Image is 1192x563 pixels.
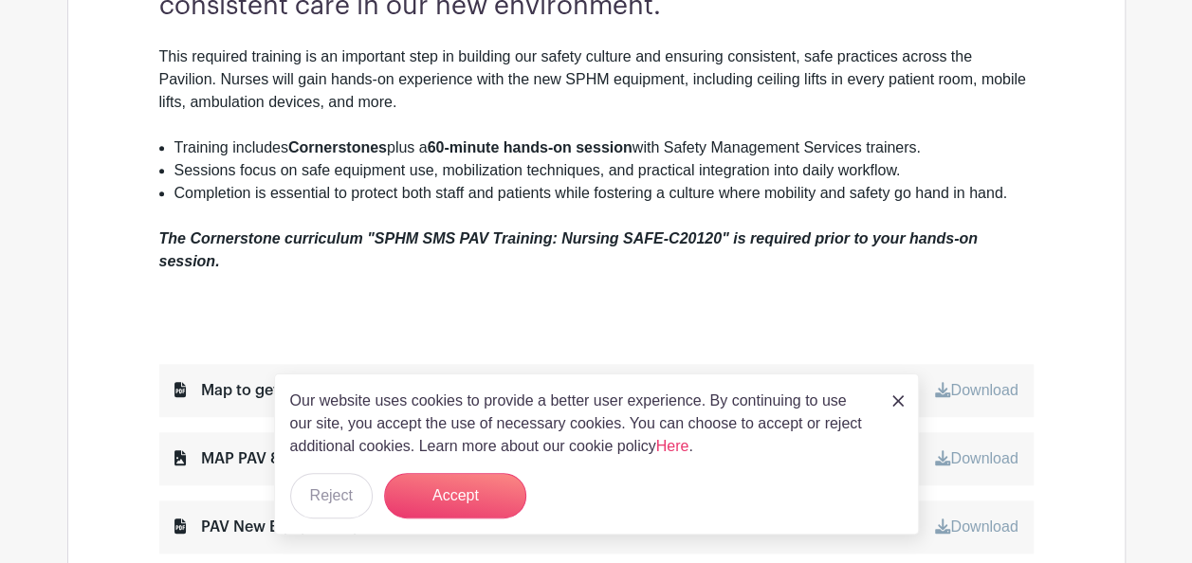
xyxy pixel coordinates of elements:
[174,516,377,538] div: PAV New Equipment.pdf
[428,139,633,155] strong: 60-minute hands-on session
[174,379,486,402] div: Map to get to SPH training from UH.pdf
[174,136,1034,159] li: Training includes plus a with Safety Management Services trainers.
[288,139,387,155] strong: Cornerstones
[892,395,904,407] img: close_button-5f87c8562297e5c2d7936805f587ecaba9071eb48480494691a3f1689db116b3.svg
[935,518,1018,535] a: Download
[174,447,449,470] div: MAP PAV 8 SPH Training Room.jpg
[935,450,1018,466] a: Download
[290,390,872,458] p: Our website uses cookies to provide a better user experience. By continuing to use our site, you ...
[290,473,373,518] button: Reject
[174,159,1034,182] li: Sessions focus on safe equipment use, mobilization techniques, and practical integration into dai...
[174,182,1034,205] li: Completion is essential to protect both staff and patients while fostering a culture where mobili...
[935,382,1018,398] a: Download
[656,438,689,454] a: Here
[384,473,526,518] button: Accept
[159,45,1034,136] div: This required training is an important step in building our safety culture and ensuring consisten...
[159,230,978,269] em: The Cornerstone curriculum "SPHM SMS PAV Training: Nursing SAFE-C20120" is required prior to your...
